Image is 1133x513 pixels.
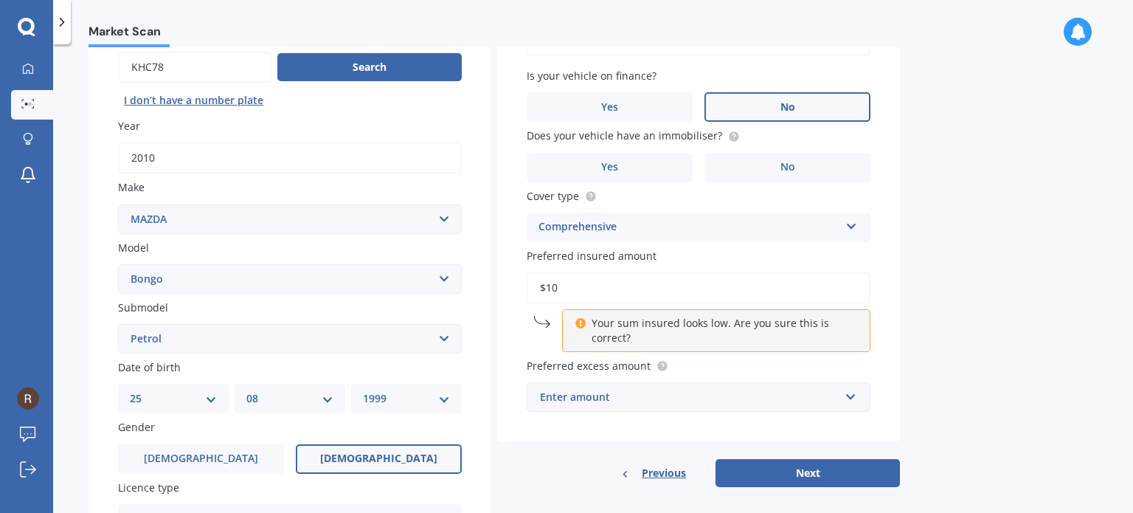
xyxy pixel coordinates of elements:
[538,218,839,236] div: Comprehensive
[118,181,145,195] span: Make
[527,129,722,143] span: Does your vehicle have an immobiliser?
[118,421,155,435] span: Gender
[118,142,462,173] input: YYYY
[601,101,618,114] span: Yes
[642,462,686,484] span: Previous
[527,359,651,373] span: Preferred excess amount
[780,101,795,114] span: No
[118,481,179,495] span: Licence type
[527,249,656,263] span: Preferred insured amount
[89,24,170,44] span: Market Scan
[601,161,618,173] span: Yes
[144,452,258,465] span: [DEMOGRAPHIC_DATA]
[118,300,168,314] span: Submodel
[17,388,39,410] img: ACg8ocJxVYzgmzJx7arrbmh3pOSQW_17EUMlJbNIgpntFJOdHOvQkto=s96-c
[277,53,462,81] button: Search
[716,459,900,487] button: Next
[118,119,140,133] span: Year
[780,161,795,173] span: No
[118,89,269,112] button: I don’t have a number plate
[527,272,870,303] input: Enter amount
[527,69,656,83] span: Is your vehicle on finance?
[592,316,852,345] p: Your sum insured looks low. Are you sure this is correct?
[118,360,181,374] span: Date of birth
[540,389,839,405] div: Enter amount
[118,52,271,83] input: Enter plate number
[320,452,437,465] span: [DEMOGRAPHIC_DATA]
[118,241,149,255] span: Model
[527,189,579,203] span: Cover type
